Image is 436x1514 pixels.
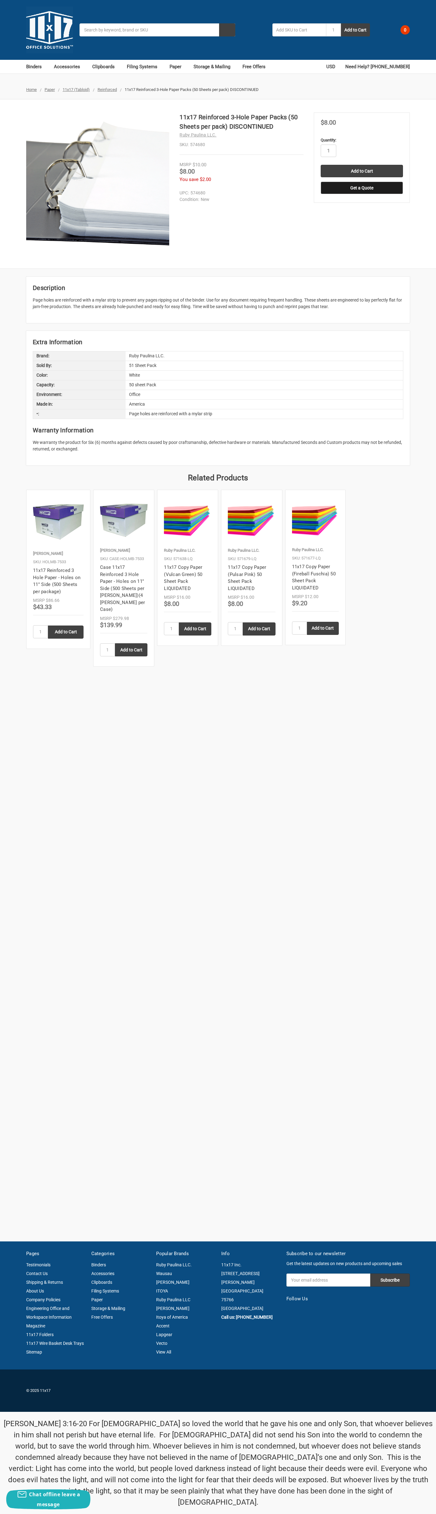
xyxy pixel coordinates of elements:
[180,161,191,168] div: MSRP
[127,60,163,74] a: Filing Systems
[228,556,256,562] p: SKU: 571679-LQ
[180,168,195,175] span: $8.00
[180,141,304,148] dd: 574680
[126,409,403,419] div: Page holes are reinforced with a mylar strip
[286,1274,370,1287] input: Your email address
[389,22,410,38] a: 0
[26,112,169,255] img: 11x17 Reinforced 3-Hole Paper Packs (50 Sheets per pack) DISCONTINUED
[164,600,179,607] span: $8.00
[180,177,199,182] span: You save
[292,593,304,600] div: MSRP
[26,1297,60,1302] a: Company Policies
[26,1350,42,1355] a: Sitemap
[242,60,266,74] a: Free Offers
[292,503,339,537] img: 11x17 Copy Paper (Fireball Fuschia) 50 Sheet Pack LIQUIDATED
[228,594,240,601] div: MSRP
[200,177,211,182] span: $2.00
[115,643,147,656] input: Add to Cart
[33,337,403,347] h2: Extra Information
[292,547,323,553] p: Ruby Paulina LLC.
[156,1288,168,1293] a: ITOYA
[26,1280,63,1285] a: Shipping & Returns
[26,7,73,53] img: 11x17.com
[156,1262,192,1267] a: Ruby Paulina LLC.
[6,1489,90,1509] button: Chat offline leave a message
[180,196,199,203] dt: Condition:
[100,621,122,629] span: $139.99
[26,1388,215,1394] p: © 2025 11x17
[33,439,403,452] p: We warranty the product for Six (6) months against defects caused by poor craftsmanship, defectiv...
[45,87,55,92] span: Paper
[46,598,60,603] span: $86.66
[126,361,403,370] div: 51 Sheet Pack
[33,597,45,604] div: MSRP
[33,297,403,310] p: Page holes are reinforced with a mylar strip to prevent any pages ripping out of the binder. Use ...
[33,283,403,293] h2: Description
[29,1491,80,1508] span: Chat offline leave a message
[345,60,410,74] a: Need Help? [PHONE_NUMBER]
[100,547,130,554] p: [PERSON_NAME]
[126,380,403,390] div: 50 sheet Pack
[26,472,410,484] h2: Related Products
[179,622,211,636] input: Add to Cart
[156,1332,172,1337] a: Lapgear
[228,600,243,607] span: $8.00
[180,132,216,137] span: Ruby Paulina LLC.
[164,503,211,537] img: 11x17 Copy Paper (Vulcan Green) 50 Sheet Pack LIQUIDATED
[292,599,307,607] span: $9.20
[321,182,403,194] button: Get a Quote
[125,87,259,92] span: 11x17 Reinforced 3-Hole Paper Packs (50 Sheets per pack) DISCONTINUED
[156,1306,189,1311] a: [PERSON_NAME]
[91,1306,125,1311] a: Storage & Mailing
[48,626,84,639] input: Add to Cart
[321,119,336,126] span: $8.00
[228,564,266,591] a: 11x17 Copy Paper (Pulsar Pink) 50 Sheet Pack LIQUIDATED
[26,1288,44,1293] a: About Us
[180,190,189,196] dt: UPC:
[33,559,66,565] p: SKU: HOLMB-7533
[292,564,336,591] a: 11x17 Copy Paper (Fireball Fuschia) 50 Sheet Pack LIQUIDATED
[164,497,211,544] a: 11x17 Copy Paper (Vulcan Green) 50 Sheet Pack LIQUIDATED
[113,616,129,621] span: $279.98
[33,409,126,419] div: •:
[156,1280,189,1285] a: [PERSON_NAME]
[292,555,321,561] p: SKU: 571677-LQ
[33,380,126,390] div: Capacity:
[180,196,301,203] dd: New
[400,25,410,35] span: 0
[156,1350,171,1355] a: View All
[126,390,403,399] div: Office
[92,60,120,74] a: Clipboards
[177,595,190,600] span: $16.00
[370,1274,410,1287] input: Subscribe
[326,60,339,74] a: USD
[164,556,193,562] p: SKU: 571638-LQ
[228,503,275,537] img: 11x17 Copy Paper (Pulsar Pink) 50 Sheet Pack LIQUIDATED
[33,426,403,435] h2: Warranty Information
[33,390,126,399] div: Environment:
[26,60,47,74] a: Binders
[126,400,403,409] div: America
[180,141,189,148] dt: SKU:
[100,615,112,622] div: MSRP
[33,568,80,594] a: 11x17 Reinforced 3 Hole Paper - Holes on 11'' Side (500 Sheets per package)
[156,1323,170,1328] a: Accent
[98,87,117,92] a: Reinforced
[156,1250,215,1257] h5: Popular Brands
[33,550,63,557] p: [PERSON_NAME]
[292,497,339,543] a: 11x17 Copy Paper (Fireball Fuschia) 50 Sheet Pack LIQUIDATED
[91,1262,106,1267] a: Binders
[26,87,37,92] span: Home
[26,1250,85,1257] h5: Pages
[164,594,176,601] div: MSRP
[228,547,259,554] p: Ruby Paulina LLC.
[100,564,145,612] a: Case 11x17 Reinforced 3 Hole Paper - Holes on 11'' Side (500 Sheets per [PERSON_NAME])(4 [PERSON_...
[26,1306,72,1328] a: Engineering Office and Workspace Information Magazine
[221,1315,273,1320] a: Call us: [PHONE_NUMBER]
[91,1297,103,1302] a: Paper
[180,112,304,131] h1: 11x17 Reinforced 3-Hole Paper Packs (50 Sheets per pack) DISCONTINUED
[33,351,126,361] div: Brand:
[63,87,90,92] a: 11x17 (Tabloid)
